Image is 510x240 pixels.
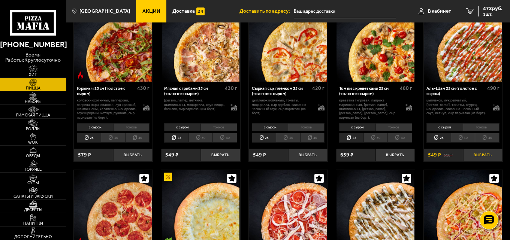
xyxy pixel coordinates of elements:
[77,98,138,119] p: колбаски Охотничьи, пепперони, паприка маринованная, лук красный, шампиньоны, халапеньо, моцарелл...
[375,123,412,131] li: тонкое
[426,133,451,143] li: 25
[288,149,328,162] button: Выбрать
[239,9,294,14] span: Доставить по адресу:
[125,133,150,143] li: 40
[76,71,84,79] img: Острое блюдо
[400,85,412,91] span: 480 г
[164,173,172,180] img: Акционный
[336,4,415,82] a: НовинкаТом ям с креветками 25 см (толстое с сыром)
[483,6,503,11] span: 472 руб.
[340,152,353,158] span: 659 ₽
[428,152,441,158] span: 549 ₽
[74,4,153,82] a: НовинкаОстрое блюдоГорыныч 25 см (толстое с сыром)
[426,86,485,96] div: Аль-Шам 25 см (толстое с сыром)
[475,133,500,143] li: 40
[164,86,223,96] div: Мясная с грибами 25 см (толстое с сыром)
[77,86,136,96] div: Горыныч 25 см (толстое с сыром)
[252,86,311,96] div: Сырная с цыплёнком 25 см (толстое с сыром)
[137,85,150,91] span: 430 г
[483,12,503,16] span: 1 шт.
[249,4,327,82] img: Сырная с цыплёнком 25 см (толстое с сыром)
[164,133,188,143] li: 25
[196,7,204,15] img: 15daf4d41897b9f0e9f617042186c801.svg
[201,149,240,162] button: Выбрать
[426,123,463,131] li: с сыром
[212,133,237,143] li: 40
[294,4,396,18] input: Ваш адрес доставки
[79,9,130,14] span: [GEOGRAPHIC_DATA]
[300,133,325,143] li: 40
[451,133,475,143] li: 30
[252,123,288,131] li: с сыром
[161,4,240,82] a: НовинкаМясная с грибами 25 см (толстое с сыром)
[363,133,388,143] li: 30
[164,123,200,131] li: с сыром
[339,98,400,119] p: креветка тигровая, паприка маринованная, [PERSON_NAME], шампиньоны, [PERSON_NAME], [PERSON_NAME],...
[444,152,453,158] s: 618 ₽
[428,9,451,14] span: В кабинет
[142,9,160,14] span: Акции
[387,133,412,143] li: 40
[487,85,500,91] span: 490 г
[337,4,414,82] img: Том ям с креветками 25 см (толстое с сыром)
[113,149,153,162] button: Выбрать
[288,123,325,131] li: тонкое
[276,133,300,143] li: 30
[113,123,150,131] li: тонкое
[188,133,213,143] li: 30
[424,4,502,82] img: Аль-Шам 25 см (толстое с сыром)
[162,4,240,82] img: Мясная с грибами 25 см (толстое с сыром)
[74,4,152,82] img: Горыныч 25 см (толстое с сыром)
[77,133,101,143] li: 25
[77,123,113,131] li: с сыром
[463,123,500,131] li: тонкое
[426,98,487,115] p: цыпленок, лук репчатый, [PERSON_NAME], томаты, огурец, моцарелла, сливочно-чесночный соус, кетчуп...
[225,85,237,91] span: 430 г
[339,86,398,96] div: Том ям с креветками 25 см (толстое с сыром)
[172,9,195,14] span: Доставка
[375,149,415,162] button: Выбрать
[252,133,276,143] li: 25
[165,152,178,158] span: 549 ₽
[312,85,325,91] span: 420 г
[339,133,363,143] li: 25
[424,4,503,82] a: АкционныйАль-Шам 25 см (толстое с сыром)
[463,149,503,162] button: Выбрать
[78,152,91,158] span: 579 ₽
[249,4,328,82] a: НовинкаСырная с цыплёнком 25 см (толстое с сыром)
[253,152,266,158] span: 549 ₽
[252,98,313,115] p: цыпленок копченый, томаты, моцарелла, сыр дорблю, сливочно-чесночный соус, сыр пармезан (на борт).
[164,98,225,111] p: [PERSON_NAME], ветчина, шампиньоны, моцарелла, соус-пицца, базилик, сыр пармезан (на борт).
[101,133,125,143] li: 30
[200,123,237,131] li: тонкое
[339,123,375,131] li: с сыром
